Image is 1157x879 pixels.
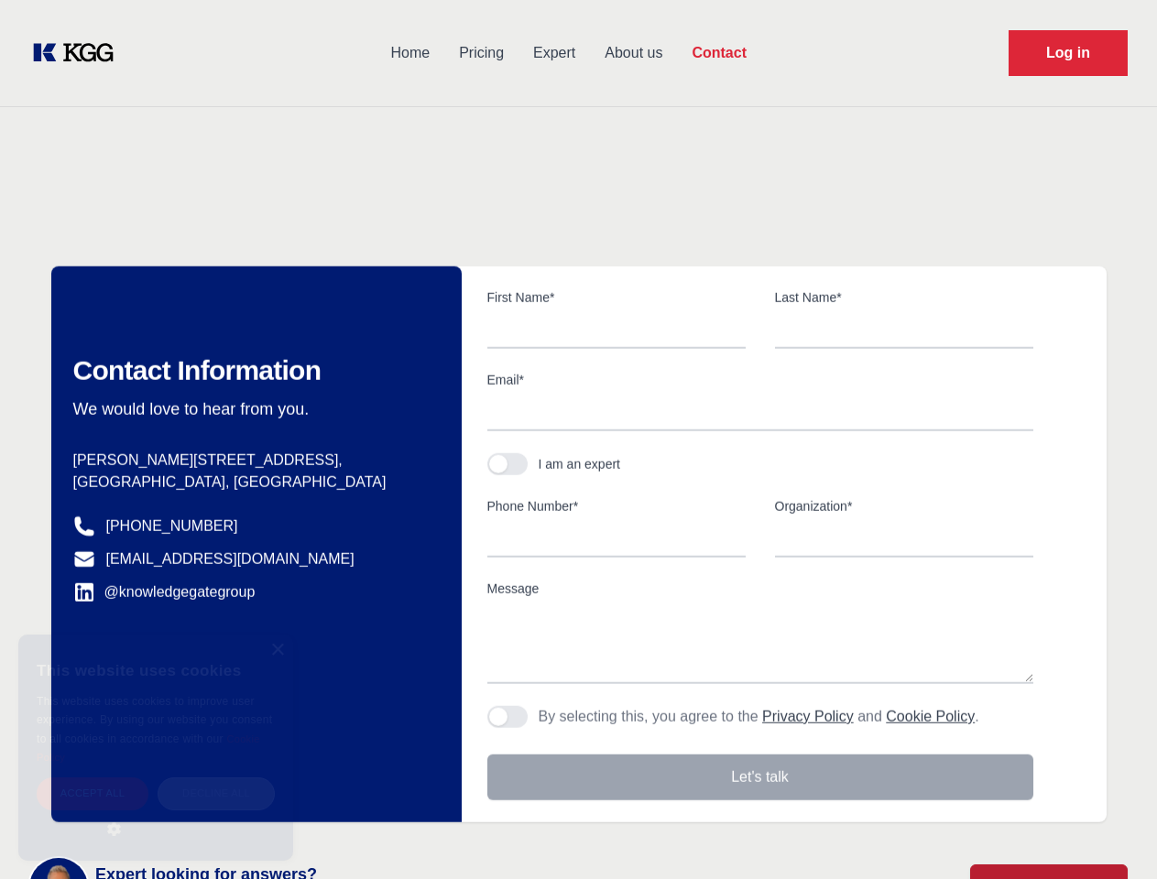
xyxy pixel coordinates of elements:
a: Home [376,29,444,77]
a: Cookie Policy [886,709,975,724]
label: Email* [487,371,1033,389]
div: Decline all [158,777,275,809]
p: [GEOGRAPHIC_DATA], [GEOGRAPHIC_DATA] [73,472,432,494]
iframe: Chat Widget [1065,791,1157,879]
a: KOL Knowledge Platform: Talk to Key External Experts (KEE) [29,38,128,68]
button: Let's talk [487,754,1033,800]
div: Accept all [37,777,148,809]
a: [EMAIL_ADDRESS][DOMAIN_NAME] [106,548,355,570]
a: Contact [677,29,761,77]
a: About us [590,29,677,77]
label: Phone Number* [487,497,746,515]
p: We would love to hear from you. [73,398,432,420]
a: Expert [518,29,590,77]
p: [PERSON_NAME][STREET_ADDRESS], [73,450,432,472]
label: Last Name* [775,288,1033,307]
p: By selecting this, you agree to the and . [539,706,979,728]
a: [PHONE_NUMBER] [106,515,238,537]
div: I am an expert [539,455,621,473]
label: Message [487,580,1033,598]
div: Close [270,644,284,657]
a: Pricing [444,29,518,77]
a: @knowledgegategroup [73,581,256,603]
a: Privacy Policy [762,709,854,724]
a: Cookie Policy [37,733,260,763]
a: Request Demo [1009,30,1128,76]
h2: Contact Information [73,354,432,387]
label: Organization* [775,497,1033,515]
div: This website uses cookies [37,648,275,692]
label: First Name* [487,288,746,307]
span: This website uses cookies to improve user experience. By using our website you consent to all coo... [37,695,272,745]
